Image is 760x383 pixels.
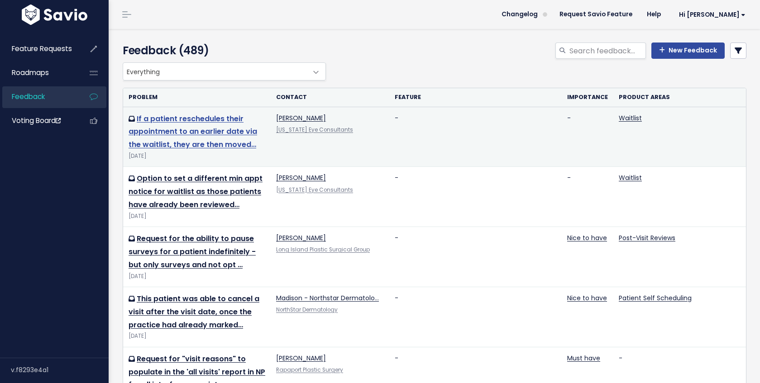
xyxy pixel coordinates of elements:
span: Changelog [502,11,538,18]
span: Roadmaps [12,68,49,77]
img: logo-white.9d6f32f41409.svg [19,5,90,25]
a: Option to set a different min appt notice for waitlist as those patients have already been reviewed… [129,173,263,210]
a: [PERSON_NAME] [276,173,326,182]
span: Voting Board [12,116,61,125]
th: Importance [562,88,613,107]
h4: Feedback (489) [123,43,322,59]
div: [DATE] [129,272,265,281]
a: This patient was able to cancel a visit after the visit date, once the practice had already marked… [129,293,259,330]
a: Madison - Northstar Dermatolo… [276,293,379,303]
div: [DATE] [129,151,265,161]
a: Nice to have [567,293,607,303]
td: - [562,167,613,227]
input: Search feedback... [569,43,646,59]
a: [US_STATE] Eye Consultants [276,126,353,133]
td: - [389,287,562,347]
span: Feedback [12,92,45,101]
a: Roadmaps [2,62,75,83]
td: - [389,107,562,167]
td: - [562,107,613,167]
a: New Feedback [651,43,725,59]
a: [PERSON_NAME] [276,233,326,242]
a: Patient Self Scheduling [619,293,692,303]
th: Contact [271,88,389,107]
a: Long Island Plastic Surgical Group [276,246,370,253]
a: Nice to have [567,233,607,242]
a: Post-Visit Reviews [619,233,675,242]
span: Everything [123,62,326,80]
a: Rapaport Plastic Surgery [276,366,343,374]
div: [DATE] [129,212,265,221]
th: Problem [123,88,271,107]
a: Voting Board [2,110,75,131]
td: - [389,167,562,227]
div: [DATE] [129,331,265,341]
div: v.f8293e4a1 [11,358,109,382]
a: [US_STATE] Eye Consultants [276,186,353,194]
th: Feature [389,88,562,107]
a: Feedback [2,86,75,107]
a: If a patient reschedules their appointment to an earlier date via the waitlist, they are then moved… [129,113,257,150]
a: Hi [PERSON_NAME] [668,8,753,22]
a: Waitlist [619,113,642,123]
a: Feature Requests [2,38,75,59]
a: Request for the ability to pause surveys for a patient indefinitely - but only surveys and not opt … [129,233,256,270]
span: Feature Requests [12,44,72,53]
a: Help [640,8,668,21]
span: Everything [123,63,307,80]
a: [PERSON_NAME] [276,113,326,123]
span: Hi [PERSON_NAME] [679,11,746,18]
a: [PERSON_NAME] [276,354,326,363]
th: Product Areas [613,88,746,107]
a: Waitlist [619,173,642,182]
a: Must have [567,354,600,363]
a: NorthStar Dermatology [276,306,338,313]
a: Request Savio Feature [552,8,640,21]
td: - [389,227,562,287]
